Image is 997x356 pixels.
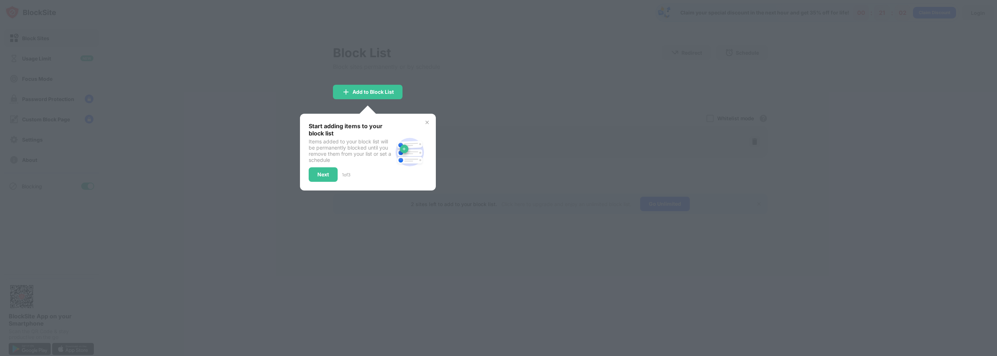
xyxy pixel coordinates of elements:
[309,138,392,163] div: Items added to your block list will be permanently blocked until you remove them from your list o...
[342,172,350,177] div: 1 of 3
[317,172,329,177] div: Next
[309,122,392,137] div: Start adding items to your block list
[392,135,427,169] img: block-site.svg
[353,89,394,95] div: Add to Block List
[424,120,430,125] img: x-button.svg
